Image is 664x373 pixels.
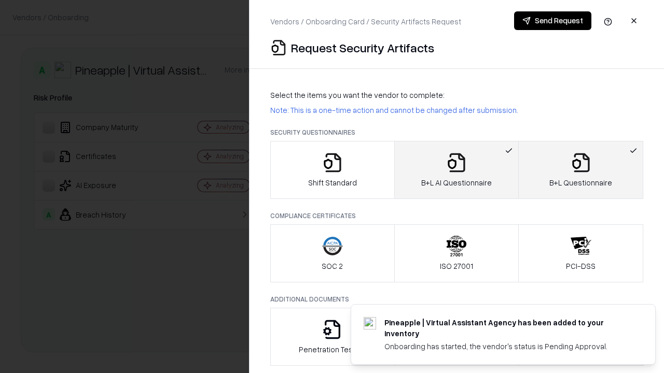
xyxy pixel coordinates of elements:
img: trypineapple.com [364,317,376,329]
p: Shift Standard [308,177,357,188]
button: Send Request [514,11,591,30]
div: Pineapple | Virtual Assistant Agency has been added to your inventory [384,317,630,339]
button: SOC 2 [270,224,395,282]
p: SOC 2 [322,261,343,271]
p: Security Questionnaires [270,128,643,137]
p: PCI-DSS [566,261,596,271]
button: B+L AI Questionnaire [394,141,519,199]
p: Vendors / Onboarding Card / Security Artifacts Request [270,16,461,27]
p: ISO 27001 [440,261,473,271]
p: Compliance Certificates [270,211,643,220]
p: Request Security Artifacts [291,39,434,56]
button: PCI-DSS [518,224,643,282]
p: Note: This is a one-time action and cannot be changed after submission. [270,105,643,116]
button: Penetration Testing [270,308,395,366]
button: B+L Questionnaire [518,141,643,199]
div: Onboarding has started, the vendor's status is Pending Approval. [384,341,630,352]
button: Shift Standard [270,141,395,199]
p: B+L Questionnaire [549,177,612,188]
p: Additional Documents [270,295,643,304]
p: Penetration Testing [299,344,366,355]
p: B+L AI Questionnaire [421,177,492,188]
button: ISO 27001 [394,224,519,282]
p: Select the items you want the vendor to complete: [270,90,643,101]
